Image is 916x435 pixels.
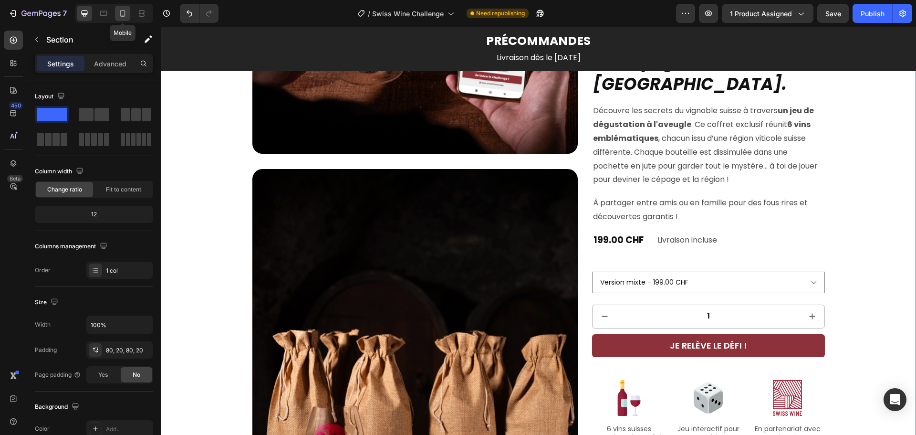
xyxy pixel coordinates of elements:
img: gempages_468008788578796423-ff1818c5-d714-4b75-8f6b-1e7cd68ed273.png [612,353,641,389]
p: 6 vins suisses mystères de qualité [432,398,505,415]
span: Save [825,10,841,18]
button: increment [640,278,664,301]
div: Layout [35,90,67,103]
p: Settings [47,59,74,69]
strong: un jeu de dégustation à l'aveugle [432,79,653,104]
p: À partager entre amis ou en famille pour des fous rires et découvertes garantis ! [432,170,663,198]
p: Découvre les secrets du vignoble suisse à travers . Ce coffret exclusif réunit , chacun issu d’un... [432,78,663,160]
button: Save [817,4,849,23]
div: Order [35,266,51,275]
span: Fit to content [106,185,141,194]
span: Need republishing [476,9,525,18]
button: Publish [853,4,893,23]
p: Advanced [94,59,126,69]
div: Color [35,424,50,433]
img: gempages_468008788578796423-67f0f40a-5674-409b-b931-ebad34d7ad13.png [450,353,486,389]
div: 450 [9,102,23,109]
button: 7 [4,4,71,23]
iframe: Design area [161,27,916,435]
strong: 6 vins emblématiques [432,93,650,117]
div: Publish [861,9,885,19]
button: decrement [432,278,456,301]
div: 1 col [106,266,151,275]
button: Je relève le défi ! [431,308,664,330]
div: 199.00 CHF [432,207,484,221]
p: Livraison incluse [497,207,556,221]
div: Page padding [35,371,81,379]
div: Width [35,320,51,329]
div: Column width [35,165,85,178]
button: 1 product assigned [722,4,813,23]
div: Size [35,296,60,309]
span: Change ratio [47,185,82,194]
div: Padding [35,346,57,354]
span: No [133,371,140,379]
p: 7 [62,8,67,19]
div: 80, 20, 80, 20 [106,346,151,355]
span: Swiss Wine Challenge [372,9,444,19]
div: Columns management [35,240,109,253]
input: quantity [456,278,640,301]
input: Auto [87,316,153,333]
div: Undo/Redo [180,4,219,23]
span: Yes [98,371,108,379]
div: Beta [7,175,23,182]
div: Add... [106,425,151,434]
div: Background [35,401,81,414]
div: Je relève le défi ! [509,313,586,324]
p: En partenariat avec Swiss Wine Promotion [591,398,663,424]
span: 1 product assigned [730,9,792,19]
i: Un voyage en [GEOGRAPHIC_DATA]. [432,24,626,69]
p: Jeu interactif pour une expérience unique [511,398,584,424]
p: Section [46,34,125,45]
span: / [368,9,370,19]
div: Open Intercom Messenger [884,388,906,411]
img: gempages_468008788578796423-38736778-08dc-4a6a-b858-d79e999d853d.png [530,353,565,389]
div: 12 [37,208,151,221]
